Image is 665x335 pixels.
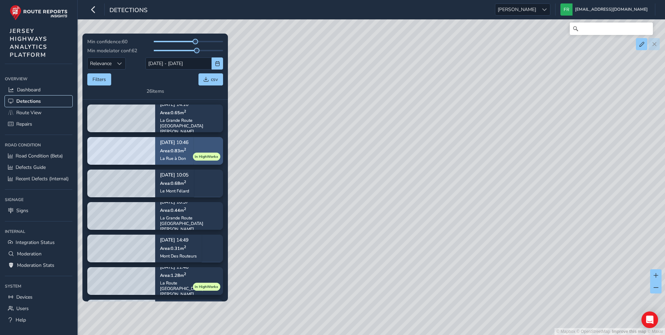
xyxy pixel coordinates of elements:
[160,147,186,153] span: Area: 0.83 m
[132,47,137,54] span: 62
[198,73,223,85] button: csv
[87,47,132,54] span: Min modelator conf:
[160,207,186,213] span: Area: 0.44 m
[570,22,653,35] input: Search
[10,5,68,20] img: rr logo
[5,260,72,271] a: Moderation Stats
[560,3,650,16] button: [EMAIL_ADDRESS][DOMAIN_NAME]
[160,238,197,243] p: [DATE] 14:49
[5,237,72,248] a: Integration Status
[5,84,72,96] a: Dashboard
[5,173,72,184] a: Recent Defects (Internal)
[195,154,218,160] span: In HighWorkx
[16,317,26,323] span: Help
[122,38,127,45] span: 60
[5,291,72,303] a: Devices
[160,109,186,115] span: Area: 0.65 m
[87,73,111,85] button: Filters
[16,207,28,214] span: Signs
[5,118,72,130] a: Repairs
[195,284,218,290] span: In HighWorkx
[147,88,164,94] div: 26 items
[17,262,54,269] span: Moderation Stats
[184,146,186,152] sup: 2
[184,206,186,211] sup: 2
[16,109,42,116] span: Route View
[5,303,72,314] a: Users
[160,173,189,178] p: [DATE] 10:05
[5,248,72,260] a: Moderation
[495,4,539,15] span: [PERSON_NAME]
[5,74,72,84] div: Overview
[109,6,148,16] span: Detections
[184,271,186,276] sup: 2
[5,205,72,216] a: Signs
[17,87,41,93] span: Dashboard
[5,107,72,118] a: Route View
[17,251,42,257] span: Moderation
[641,311,658,328] div: Open Intercom Messenger
[160,117,218,134] div: La Grande Route [GEOGRAPHIC_DATA][PERSON_NAME]
[184,179,186,184] sup: 2
[560,3,573,16] img: diamond-layout
[160,102,218,107] p: [DATE] 14:10
[5,314,72,326] a: Help
[10,27,47,59] span: JERSEY HIGHWAYS ANALYTICS PLATFORM
[5,96,72,107] a: Detections
[5,162,72,173] a: Defects Guide
[160,280,218,297] div: La Route [GEOGRAPHIC_DATA][PERSON_NAME]
[16,153,63,159] span: Road Condition (Beta)
[16,175,69,182] span: Recent Defects (Internal)
[16,121,32,127] span: Repairs
[160,245,186,251] span: Area: 0.31 m
[16,305,29,312] span: Users
[211,76,218,83] span: csv
[5,194,72,205] div: Signage
[16,239,55,246] span: Integration Status
[160,200,218,205] p: [DATE] 10:57
[160,180,186,186] span: Area: 0.68 m
[160,272,186,278] span: Area: 1.28 m
[5,281,72,291] div: System
[160,155,188,161] div: La Rue à Don
[5,150,72,162] a: Road Condition (Beta)
[5,140,72,150] div: Road Condition
[184,108,186,114] sup: 2
[160,140,188,145] p: [DATE] 10:46
[160,265,218,270] p: [DATE] 11:46
[16,294,33,300] span: Devices
[87,38,122,45] span: Min confidence:
[160,188,189,193] div: Le Mont Félard
[16,164,46,171] span: Defects Guide
[16,98,41,105] span: Detections
[184,244,186,249] sup: 2
[160,253,197,259] div: Mont Des Routeurs
[88,58,114,69] span: Relevance
[5,226,72,237] div: Internal
[160,215,218,232] div: La Grande Route [GEOGRAPHIC_DATA][PERSON_NAME]
[114,58,125,69] div: Sort by Date
[575,3,648,16] span: [EMAIL_ADDRESS][DOMAIN_NAME]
